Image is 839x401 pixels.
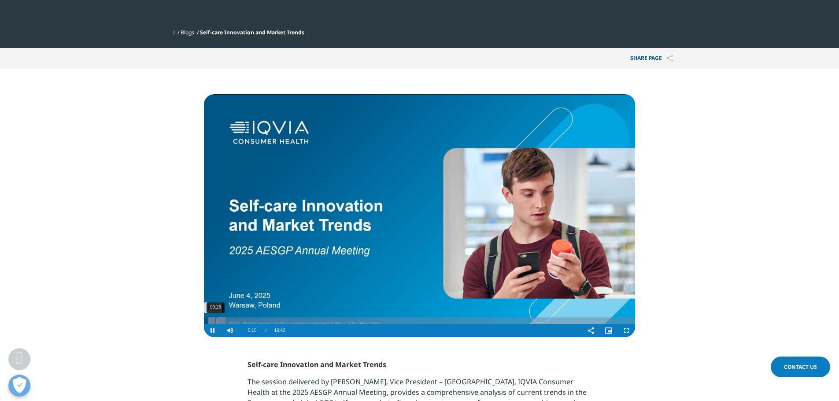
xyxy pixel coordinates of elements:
a: Contact Us [771,357,830,377]
button: Mute [222,324,239,337]
span: 16:42 [274,324,285,337]
button: Open Preferences [8,375,30,397]
span: Contact Us [784,363,817,371]
video-js: Video Player [204,94,635,337]
a: Blogs [181,29,194,36]
div: Progress Bar [204,317,635,324]
button: Share [582,324,600,337]
button: Fullscreen [617,324,635,337]
button: Picture-in-Picture [600,324,617,337]
button: Share PAGEShare PAGE [624,48,680,69]
span: Self-care Innovation and Market Trends [200,29,304,36]
button: Pause [204,324,222,337]
span: / [265,328,266,333]
img: Share PAGE [666,55,673,62]
strong: Self-care Innovation and Market Trends [248,360,386,369]
p: Share PAGE [624,48,680,69]
span: 0:10 [248,324,256,337]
